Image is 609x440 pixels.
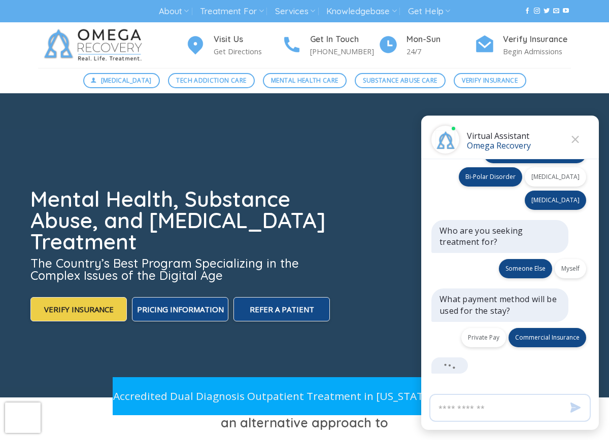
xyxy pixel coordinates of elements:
[326,2,396,21] a: Knowledgebase
[30,257,332,281] h3: The Country’s Best Program Specializing in the Complex Issues of the Digital Age
[271,76,338,85] span: Mental Health Care
[83,73,160,88] a: [MEDICAL_DATA]
[5,402,41,433] iframe: reCAPTCHA
[101,76,152,85] span: [MEDICAL_DATA]
[544,8,550,15] a: Follow on Twitter
[168,73,255,88] a: Tech Addiction Care
[408,2,450,21] a: Get Help
[534,8,540,15] a: Follow on Instagram
[282,33,378,58] a: Get In Touch [PHONE_NUMBER]
[475,33,571,58] a: Verify Insurance Begin Admissions
[200,2,263,21] a: Treatment For
[263,73,347,88] a: Mental Health Care
[310,46,378,57] p: [PHONE_NUMBER]
[454,73,526,88] a: Verify Insurance
[310,33,378,46] h4: Get In Touch
[363,76,437,85] span: Substance Abuse Care
[462,76,518,85] span: Verify Insurance
[355,73,446,88] a: Substance Abuse Care
[38,22,152,68] img: Omega Recovery
[176,76,246,85] span: Tech Addiction Care
[275,2,315,21] a: Services
[113,388,432,405] p: Accredited Dual Diagnosis Outpatient Treatment in [US_STATE]
[407,33,475,46] h4: Mon-Sun
[553,8,559,15] a: Send us an email
[30,189,332,252] h1: Mental Health, Substance Abuse, and [MEDICAL_DATA] Treatment
[503,46,571,57] p: Begin Admissions
[524,8,530,15] a: Follow on Facebook
[38,413,571,433] h3: an alternative approach to
[503,33,571,46] h4: Verify Insurance
[563,8,569,15] a: Follow on YouTube
[407,46,475,57] p: 24/7
[214,46,282,57] p: Get Directions
[159,2,189,21] a: About
[214,33,282,46] h4: Visit Us
[185,33,282,58] a: Visit Us Get Directions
